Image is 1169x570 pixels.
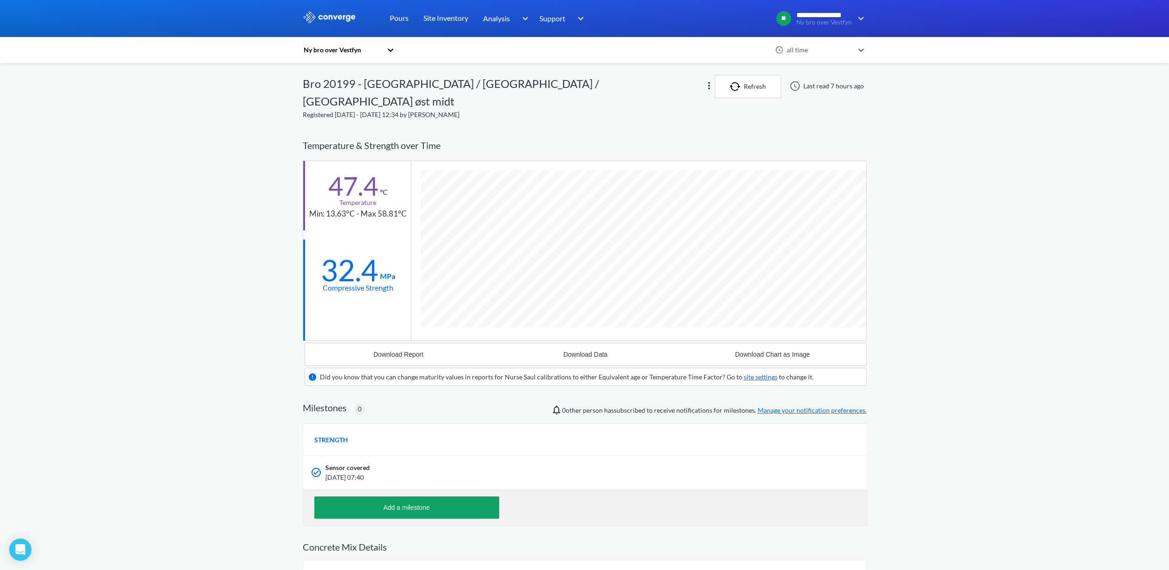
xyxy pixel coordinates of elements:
div: Download Data [563,351,608,358]
button: Download Report [305,343,492,366]
div: Open Intercom Messenger [9,539,31,561]
h2: Milestones [303,402,347,413]
img: downArrow.svg [516,13,531,24]
a: Manage your notification preferences. [758,406,867,414]
span: Support [539,12,565,24]
span: [DATE] 07:40 [325,472,744,483]
div: 47.4 [328,174,378,198]
div: Min: 13.63°C - Max 58.81°C [309,208,407,220]
h2: Concrete Mix Details [303,541,867,552]
span: 0 other [562,406,581,414]
div: Temperature & Strength over Time [303,131,867,160]
div: Compressive Strength [323,282,393,293]
div: Ny bro over Vestfyn [303,45,382,55]
span: STRENGTH [314,435,348,445]
span: Ny bro over Vestfyn [796,19,852,26]
img: icon-clock.svg [775,46,783,54]
span: 0 [358,404,361,414]
span: Analysis [483,12,510,24]
span: Registered [DATE] - [DATE] 12:34 by [PERSON_NAME] [303,111,459,118]
a: site settings [744,373,777,381]
button: Download Data [492,343,679,366]
img: icon-refresh.svg [730,82,744,91]
div: Last read 7 hours ago [785,81,867,92]
div: 32.4 [321,259,378,282]
button: Download Chart as Image [679,343,866,366]
div: Download Report [373,351,423,358]
button: Refresh [715,75,781,98]
button: Add a milestone [314,496,499,519]
img: downArrow.svg [852,13,867,24]
div: Did you know that you can change maturity values in reports for Nurse Saul calibrations to either... [320,372,814,382]
span: person has subscribed to receive notifications for milestones. [562,405,867,415]
div: Temperature [339,198,376,208]
div: all time [784,45,854,55]
div: Download Chart as Image [735,351,810,358]
span: Sensor covered [325,463,370,473]
img: more.svg [704,80,715,91]
img: logo_ewhite.svg [303,11,356,23]
div: Bro 20199 - [GEOGRAPHIC_DATA] / [GEOGRAPHIC_DATA] / [GEOGRAPHIC_DATA] øst midt [303,75,704,110]
img: downArrow.svg [572,13,587,24]
img: notifications-icon.svg [551,404,562,415]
